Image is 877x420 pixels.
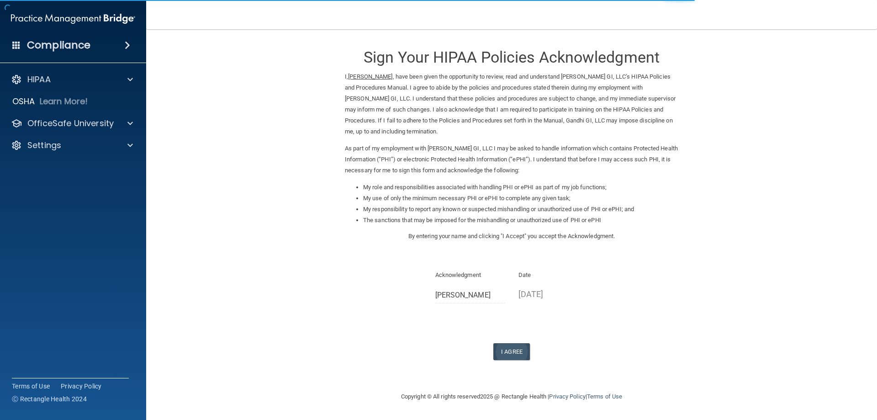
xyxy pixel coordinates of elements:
[348,73,392,80] ins: [PERSON_NAME]
[435,287,505,303] input: Full Name
[12,382,50,391] a: Terms of Use
[61,382,102,391] a: Privacy Policy
[493,343,530,360] button: I Agree
[27,39,90,52] h4: Compliance
[587,393,622,400] a: Terms of Use
[345,49,678,66] h3: Sign Your HIPAA Policies Acknowledgment
[345,231,678,242] p: By entering your name and clicking "I Accept" you accept the Acknowledgment.
[549,393,585,400] a: Privacy Policy
[363,215,678,226] li: The sanctions that may be imposed for the mishandling or unauthorized use of PHI or ePHI
[345,382,678,411] div: Copyright © All rights reserved 2025 @ Rectangle Health | |
[11,118,133,129] a: OfficeSafe University
[345,143,678,176] p: As part of my employment with [PERSON_NAME] GI, LLC I may be asked to handle information which co...
[11,74,133,85] a: HIPAA
[363,204,678,215] li: My responsibility to report any known or suspected mishandling or unauthorized use of PHI or ePHI...
[11,10,135,28] img: PMB logo
[435,270,505,281] p: Acknowledgment
[27,140,61,151] p: Settings
[27,118,114,129] p: OfficeSafe University
[40,96,88,107] p: Learn More!
[363,182,678,193] li: My role and responsibilities associated with handling PHI or ePHI as part of my job functions;
[27,74,51,85] p: HIPAA
[345,71,678,137] p: I, , have been given the opportunity to review, read and understand [PERSON_NAME] GI, LLC’s HIPAA...
[11,140,133,151] a: Settings
[518,287,588,302] p: [DATE]
[363,193,678,204] li: My use of only the minimum necessary PHI or ePHI to complete any given task;
[518,270,588,281] p: Date
[12,96,35,107] p: OSHA
[12,394,87,404] span: Ⓒ Rectangle Health 2024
